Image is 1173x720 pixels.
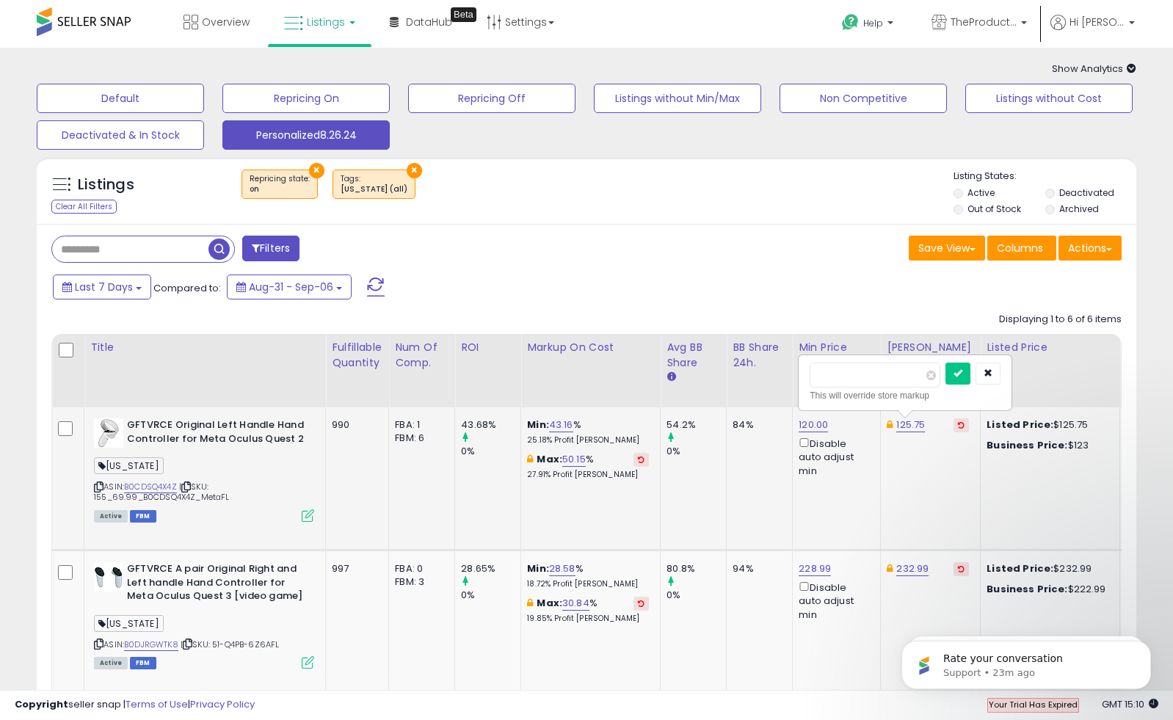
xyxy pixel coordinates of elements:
[190,697,255,711] a: Privacy Policy
[780,84,947,113] button: Non Competitive
[987,439,1108,452] div: $123
[181,639,280,650] span: | SKU: 51-Q4PB-6Z6AFL
[341,184,407,194] div: [US_STATE] (all)
[202,15,250,29] span: Overview
[461,445,520,458] div: 0%
[521,334,661,407] th: The percentage added to the cost of goods (COGS) that forms the calculator for Min & Max prices.
[667,371,675,384] small: Avg BB Share.
[987,582,1067,596] b: Business Price:
[527,470,649,480] p: 27.91% Profit [PERSON_NAME]
[987,562,1108,575] div: $232.99
[879,610,1173,713] iframe: Intercom notifications message
[461,418,520,432] div: 43.68%
[309,163,324,178] button: ×
[887,340,974,355] div: [PERSON_NAME]
[799,579,869,622] div: Disable auto adjust min
[407,163,422,178] button: ×
[999,313,1122,327] div: Displaying 1 to 6 of 6 items
[250,184,310,194] div: on
[75,280,133,294] span: Last 7 Days
[451,7,476,22] div: Tooltip anchor
[94,562,123,592] img: 31P9kki5PTL._SL40_.jpg
[153,281,221,295] span: Compared to:
[987,340,1114,355] div: Listed Price
[987,561,1053,575] b: Listed Price:
[810,388,1000,403] div: This will override store markup
[395,562,443,575] div: FBA: 0
[527,562,649,589] div: %
[987,418,1108,432] div: $125.75
[537,596,562,610] b: Max:
[341,173,407,195] span: Tags :
[130,510,156,523] span: FBM
[527,579,649,589] p: 18.72% Profit [PERSON_NAME]
[222,120,390,150] button: Personalized8.26.24
[37,120,204,150] button: Deactivated & In Stock
[527,453,649,480] div: %
[406,15,452,29] span: DataHub
[250,173,310,195] span: Repricing state :
[37,84,204,113] button: Default
[965,84,1133,113] button: Listings without Cost
[127,562,305,607] b: GFTVRCE A pair Original Right and Left handle Hand Controller for Meta Oculus Quest 3 [video game]
[909,236,985,261] button: Save View
[395,432,443,445] div: FBM: 6
[733,418,781,432] div: 84%
[537,452,562,466] b: Max:
[987,418,1053,432] b: Listed Price:
[124,639,178,651] a: B0DJRGWTK8
[461,589,520,602] div: 0%
[667,445,726,458] div: 0%
[249,280,333,294] span: Aug-31 - Sep-06
[395,575,443,589] div: FBM: 3
[242,236,299,261] button: Filters
[527,340,654,355] div: Markup on Cost
[222,84,390,113] button: Repricing On
[51,200,117,214] div: Clear All Filters
[562,452,586,467] a: 50.15
[94,481,230,503] span: | SKU: 155_69.99_B0CDSQ4X4Z_MetaFL
[130,657,156,669] span: FBM
[94,418,123,448] img: 31-Vy0KSI9L._SL40_.jpg
[408,84,575,113] button: Repricing Off
[126,697,188,711] a: Terms of Use
[667,340,720,371] div: Avg BB Share
[799,561,831,576] a: 228.99
[94,418,314,520] div: ASIN:
[562,596,589,611] a: 30.84
[667,562,726,575] div: 80.8%
[94,657,128,669] span: All listings currently available for purchase on Amazon
[332,418,377,432] div: 990
[227,274,352,299] button: Aug-31 - Sep-06
[799,340,874,355] div: Min Price
[733,562,781,575] div: 94%
[461,562,520,575] div: 28.65%
[15,697,68,711] strong: Copyright
[733,340,786,371] div: BB Share 24h.
[90,340,319,355] div: Title
[94,510,128,523] span: All listings currently available for purchase on Amazon
[332,340,382,371] div: Fulfillable Quantity
[830,2,908,48] a: Help
[1059,186,1114,199] label: Deactivated
[395,340,448,371] div: Num of Comp.
[1059,203,1099,215] label: Archived
[1052,62,1136,76] span: Show Analytics
[527,418,649,446] div: %
[549,418,573,432] a: 43.16
[94,562,314,667] div: ASIN:
[896,418,925,432] a: 125.75
[527,614,649,624] p: 19.85% Profit [PERSON_NAME]
[667,418,726,432] div: 54.2%
[667,589,726,602] div: 0%
[527,561,549,575] b: Min:
[967,186,995,199] label: Active
[78,175,134,195] h5: Listings
[94,457,164,474] span: [US_STATE]
[94,615,164,632] span: [US_STATE]
[461,340,515,355] div: ROI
